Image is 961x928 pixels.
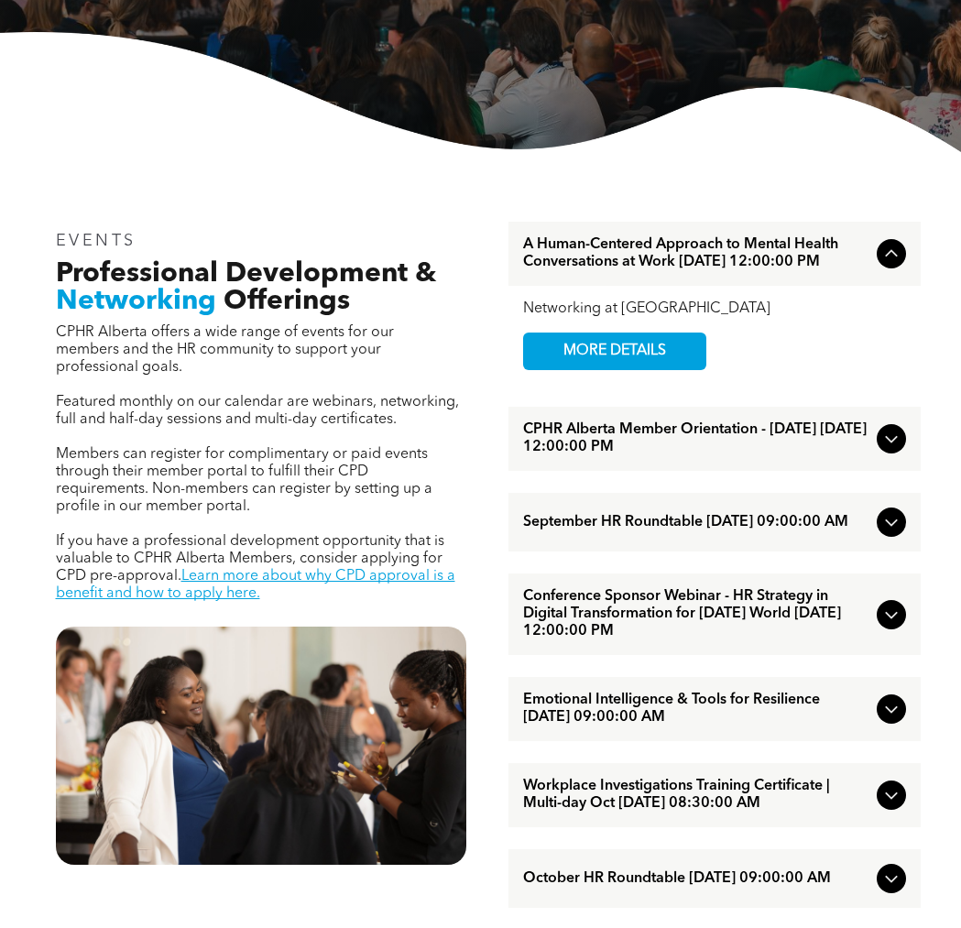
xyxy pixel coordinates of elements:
[56,569,455,601] a: Learn more about why CPD approval is a benefit and how to apply here.
[523,300,906,318] div: Networking at [GEOGRAPHIC_DATA]
[56,233,137,249] span: EVENTS
[523,778,869,813] span: Workplace Investigations Training Certificate | Multi-day Oct [DATE] 08:30:00 AM
[56,288,216,315] span: Networking
[523,236,869,271] span: A Human-Centered Approach to Mental Health Conversations at Work [DATE] 12:00:00 PM
[542,333,687,369] span: MORE DETAILS
[523,514,869,531] span: September HR Roundtable [DATE] 09:00:00 AM
[523,333,706,370] a: MORE DETAILS
[523,588,869,640] span: Conference Sponsor Webinar - HR Strategy in Digital Transformation for [DATE] World [DATE] 12:00:...
[56,395,459,427] span: Featured monthly on our calendar are webinars, networking, full and half-day sessions and multi-d...
[56,534,444,584] span: If you have a professional development opportunity that is valuable to CPHR Alberta Members, cons...
[56,325,394,375] span: CPHR Alberta offers a wide range of events for our members and the HR community to support your p...
[224,288,350,315] span: Offerings
[523,870,869,888] span: October HR Roundtable [DATE] 09:00:00 AM
[56,447,432,514] span: Members can register for complimentary or paid events through their member portal to fulfill thei...
[523,692,869,726] span: Emotional Intelligence & Tools for Resilience [DATE] 09:00:00 AM
[56,260,436,288] span: Professional Development &
[523,421,869,456] span: CPHR Alberta Member Orientation - [DATE] [DATE] 12:00:00 PM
